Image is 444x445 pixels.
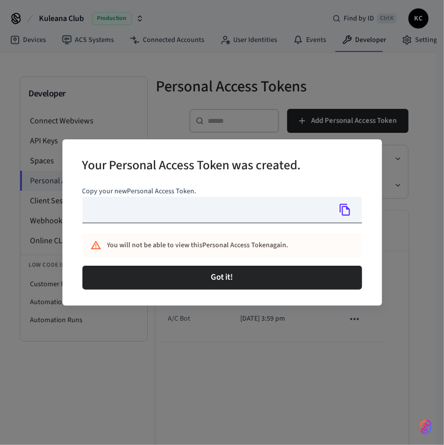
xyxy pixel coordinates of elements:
button: Copy [335,199,356,220]
img: SeamLogoGradient.69752ec5.svg [420,419,432,435]
button: Got it! [82,266,362,290]
div: You will not be able to view this Personal Access Token again. [107,236,318,255]
p: Copy your new Personal Access Token . [82,186,362,197]
h2: Your Personal Access Token was created. [82,151,301,182]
